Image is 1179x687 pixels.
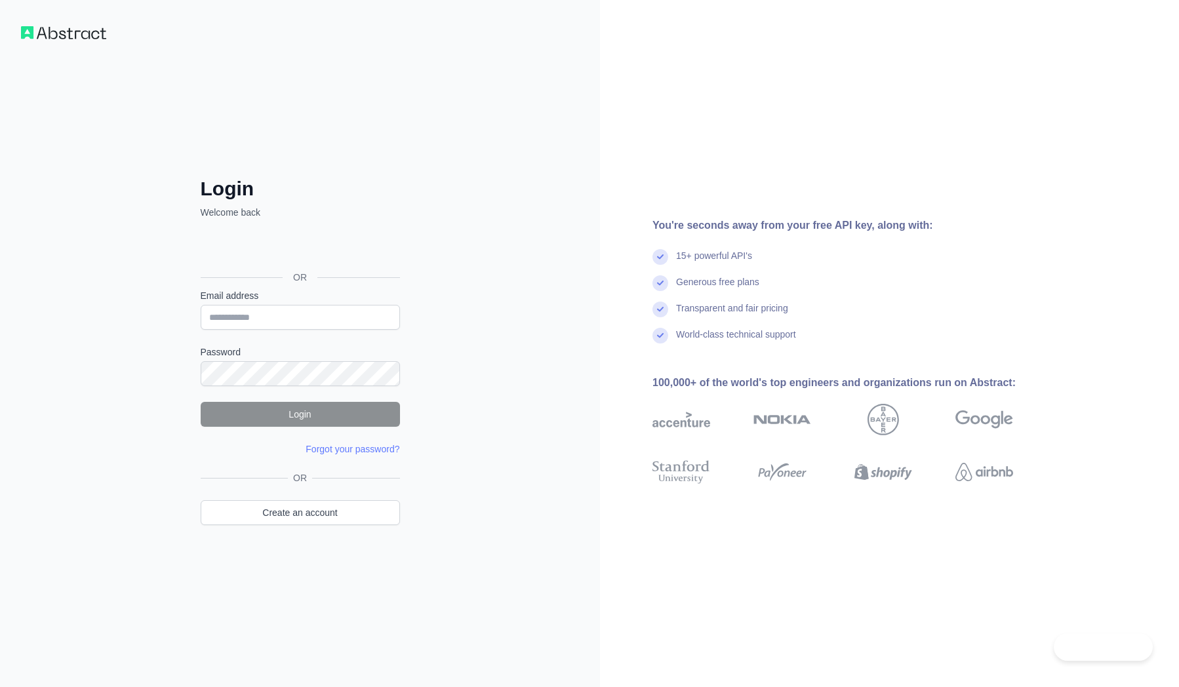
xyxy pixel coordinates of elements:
img: check mark [652,249,668,265]
div: 15+ powerful API's [676,249,752,275]
img: bayer [868,404,899,435]
a: Create an account [201,500,400,525]
span: OR [283,271,317,284]
img: check mark [652,328,668,343]
p: Welcome back [201,206,400,219]
label: Email address [201,289,400,302]
button: Login [201,402,400,427]
img: Workflow [21,26,106,39]
div: You're seconds away from your free API key, along with: [652,218,1055,233]
img: accenture [652,404,710,435]
label: Password [201,345,400,359]
h2: Login [201,177,400,201]
div: Generous free plans [676,275,759,302]
img: airbnb [955,458,1013,486]
img: google [955,404,1013,435]
a: Forgot your password? [306,444,399,454]
div: Transparent and fair pricing [676,302,788,328]
img: stanford university [652,458,710,486]
img: payoneer [753,458,811,486]
img: check mark [652,275,668,291]
iframe: Toggle Customer Support [1054,633,1153,661]
img: shopify [854,458,912,486]
div: World-class technical support [676,328,796,354]
div: 100,000+ of the world's top engineers and organizations run on Abstract: [652,375,1055,391]
span: OR [288,471,312,484]
iframe: Sign in with Google Button [194,233,404,262]
img: nokia [753,404,811,435]
img: check mark [652,302,668,317]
